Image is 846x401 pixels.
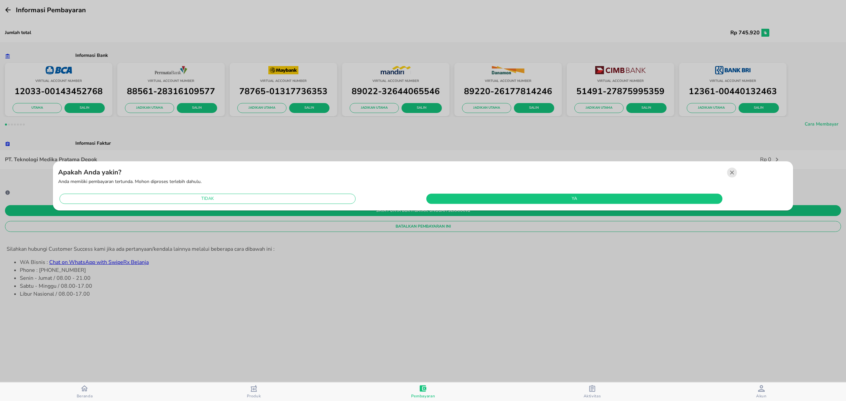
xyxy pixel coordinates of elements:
[63,195,352,202] span: tidak
[430,195,719,202] span: ya
[58,166,727,178] h5: Apakah Anda yakin?
[584,393,601,399] span: Aktivitas
[756,393,767,399] span: Akun
[338,383,508,401] button: Pembayaran
[247,393,261,399] span: Produk
[169,383,338,401] button: Produk
[677,383,846,401] button: Akun
[508,383,677,401] button: Aktivitas
[426,194,722,204] button: ya
[411,393,435,399] span: Pembayaran
[58,178,788,185] p: Anda memiliki pembayaran tertunda. Mohon diproses terlebih dahulu.
[59,194,356,204] button: tidak
[77,393,93,399] span: Beranda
